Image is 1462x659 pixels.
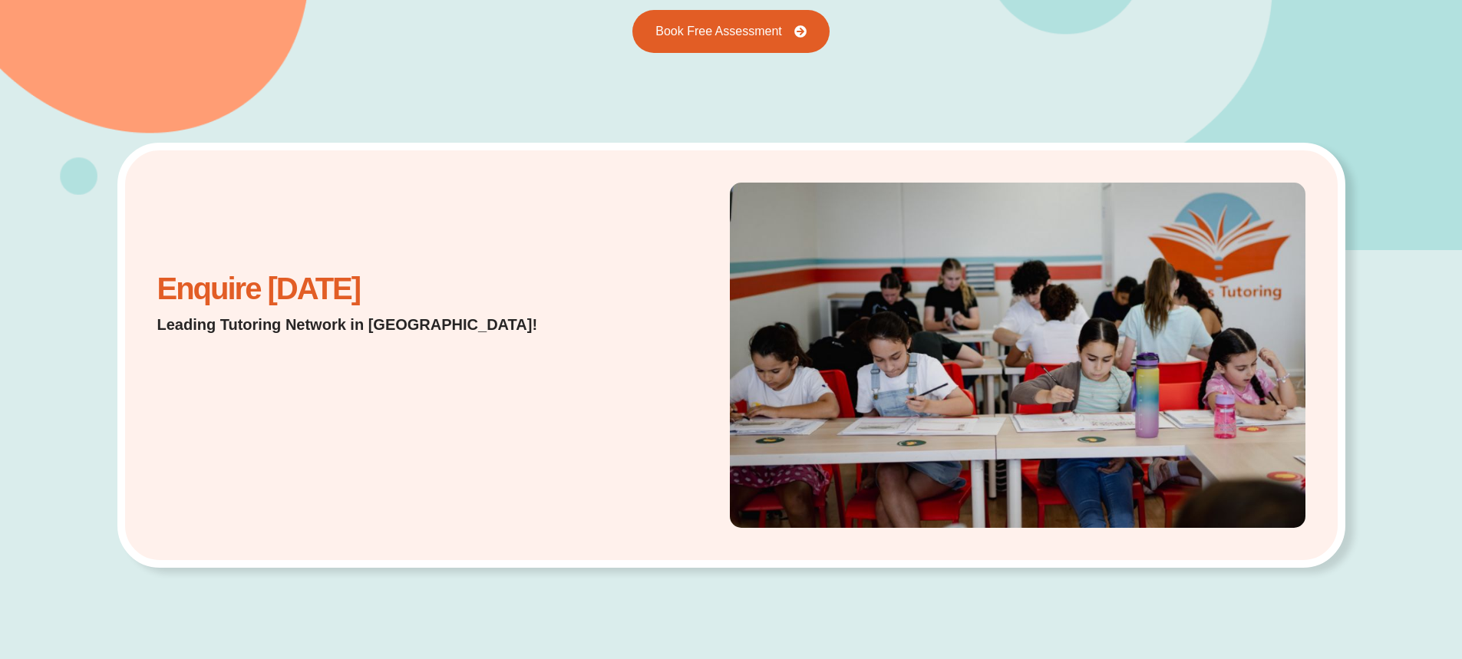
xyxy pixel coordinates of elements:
[632,10,830,53] a: Book Free Assessment
[655,25,782,38] span: Book Free Assessment
[1206,486,1462,659] iframe: Chat Widget
[157,314,577,335] p: Leading Tutoring Network in [GEOGRAPHIC_DATA]!
[157,351,514,431] iframe: Website Lead Form
[157,279,577,298] h2: Enquire [DATE]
